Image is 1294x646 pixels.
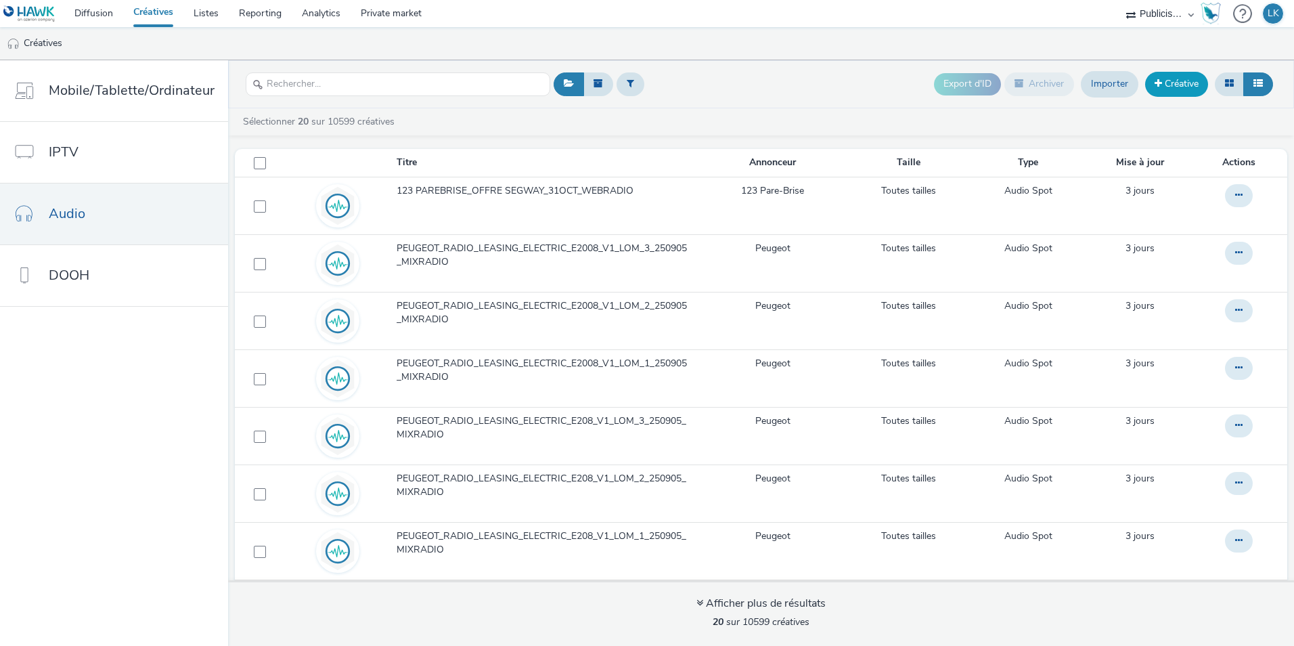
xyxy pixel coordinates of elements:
[1201,3,1221,24] img: Hawk Academy
[318,186,357,225] img: audio.svg
[741,184,804,198] a: 123 Pare-Brise
[1125,299,1155,312] span: 3 jours
[1004,72,1074,95] button: Archiver
[713,616,723,628] strong: 20
[1081,71,1138,97] a: Importer
[755,242,790,255] a: Peugeot
[755,357,790,370] a: Peugeot
[755,414,790,428] a: Peugeot
[1004,242,1052,255] a: Audio Spot
[881,357,936,370] a: Toutes tailles
[1215,72,1244,95] button: Grille
[397,530,698,564] a: PEUGEOT_RADIO_LEASING_ELECTRIC_E208_V1_LOM_1_250905_MIXRADIO
[881,242,936,255] a: Toutes tailles
[881,530,936,543] a: Toutes tailles
[395,149,700,177] th: Titre
[1125,184,1155,198] a: 12 septembre 2025, 15:55
[318,244,357,283] img: audio.svg
[696,596,826,611] div: Afficher plus de résultats
[3,5,55,22] img: undefined Logo
[318,359,357,398] img: audio.svg
[397,414,693,442] span: PEUGEOT_RADIO_LEASING_ELECTRIC_E208_V1_LOM_3_250905_MIXRADIO
[1125,530,1155,542] span: 3 jours
[318,532,357,571] img: audio.svg
[1125,472,1155,485] span: 3 jours
[49,204,85,223] span: Audio
[318,301,357,341] img: audio.svg
[1125,242,1155,255] span: 3 jours
[1125,530,1155,543] a: 12 septembre 2025, 15:08
[713,616,809,628] span: sur 10599 créatives
[1125,357,1155,370] span: 3 jours
[881,472,936,486] a: Toutes tailles
[845,149,973,177] th: Taille
[397,299,698,334] a: PEUGEOT_RADIO_LEASING_ELECTRIC_E2008_V1_LOM_2_250905_MIXRADIO
[1268,3,1279,24] div: LK
[1125,357,1155,370] a: 12 septembre 2025, 15:09
[1125,242,1155,255] a: 12 septembre 2025, 15:10
[1084,149,1197,177] th: Mise à jour
[49,81,215,100] span: Mobile/Tablette/Ordinateur
[1196,149,1287,177] th: Actions
[318,474,357,513] img: audio.svg
[881,184,936,198] a: Toutes tailles
[755,530,790,543] a: Peugeot
[397,530,693,557] span: PEUGEOT_RADIO_LEASING_ELECTRIC_E208_V1_LOM_1_250905_MIXRADIO
[397,184,639,198] span: 123 PAREBRISE_OFFRE SEGWAY_31OCT_WEBRADIO
[1004,414,1052,428] a: Audio Spot
[700,149,845,177] th: Annonceur
[1145,72,1208,96] a: Créative
[1201,3,1226,24] a: Hawk Academy
[1004,530,1052,543] a: Audio Spot
[397,414,698,449] a: PEUGEOT_RADIO_LEASING_ELECTRIC_E208_V1_LOM_3_250905_MIXRADIO
[755,299,790,313] a: Peugeot
[7,37,20,51] img: audio
[397,357,698,391] a: PEUGEOT_RADIO_LEASING_ELECTRIC_E2008_V1_LOM_1_250905_MIXRADIO
[1004,357,1052,370] a: Audio Spot
[49,142,79,162] span: IPTV
[1125,472,1155,486] a: 12 septembre 2025, 15:09
[1004,184,1052,198] a: Audio Spot
[1004,299,1052,313] a: Audio Spot
[1125,414,1155,427] span: 3 jours
[397,472,693,500] span: PEUGEOT_RADIO_LEASING_ELECTRIC_E208_V1_LOM_2_250905_MIXRADIO
[972,149,1084,177] th: Type
[1125,414,1155,428] a: 12 septembre 2025, 15:09
[397,472,698,507] a: PEUGEOT_RADIO_LEASING_ELECTRIC_E208_V1_LOM_2_250905_MIXRADIO
[881,414,936,428] a: Toutes tailles
[934,73,1001,95] button: Export d'ID
[881,299,936,313] a: Toutes tailles
[242,115,400,128] a: Sélectionner sur 10599 créatives
[246,72,550,96] input: Rechercher...
[755,472,790,486] a: Peugeot
[49,265,89,285] span: DOOH
[397,357,693,385] span: PEUGEOT_RADIO_LEASING_ELECTRIC_E2008_V1_LOM_1_250905_MIXRADIO
[1125,184,1155,197] span: 3 jours
[1243,72,1273,95] button: Liste
[397,242,693,270] span: PEUGEOT_RADIO_LEASING_ELECTRIC_E2008_V1_LOM_3_250905_MIXRADIO
[1004,472,1052,486] a: Audio Spot
[397,184,698,204] a: 123 PAREBRISE_OFFRE SEGWAY_31OCT_WEBRADIO
[318,416,357,456] img: audio.svg
[298,115,309,128] strong: 20
[397,299,693,327] span: PEUGEOT_RADIO_LEASING_ELECTRIC_E2008_V1_LOM_2_250905_MIXRADIO
[397,242,698,276] a: PEUGEOT_RADIO_LEASING_ELECTRIC_E2008_V1_LOM_3_250905_MIXRADIO
[1125,299,1155,313] a: 12 septembre 2025, 15:10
